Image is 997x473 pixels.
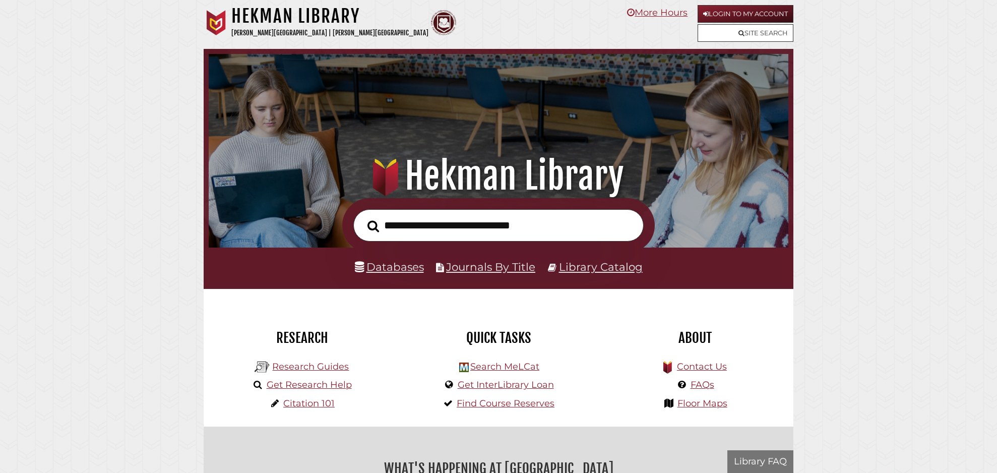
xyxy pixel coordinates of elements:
[446,260,535,273] a: Journals By Title
[470,361,539,372] a: Search MeLCat
[367,220,379,232] i: Search
[283,398,335,409] a: Citation 101
[362,217,384,235] button: Search
[458,379,554,390] a: Get InterLibrary Loan
[204,10,229,35] img: Calvin University
[255,360,270,375] img: Hekman Library Logo
[604,329,786,346] h2: About
[431,10,456,35] img: Calvin Theological Seminary
[231,27,428,39] p: [PERSON_NAME][GEOGRAPHIC_DATA] | [PERSON_NAME][GEOGRAPHIC_DATA]
[627,7,688,18] a: More Hours
[677,398,727,409] a: Floor Maps
[459,363,469,372] img: Hekman Library Logo
[267,379,352,390] a: Get Research Help
[677,361,727,372] a: Contact Us
[457,398,554,409] a: Find Course Reserves
[691,379,714,390] a: FAQs
[698,5,793,23] a: Login to My Account
[211,329,393,346] h2: Research
[231,5,428,27] h1: Hekman Library
[272,361,349,372] a: Research Guides
[408,329,589,346] h2: Quick Tasks
[698,24,793,42] a: Site Search
[224,154,774,198] h1: Hekman Library
[559,260,643,273] a: Library Catalog
[355,260,424,273] a: Databases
